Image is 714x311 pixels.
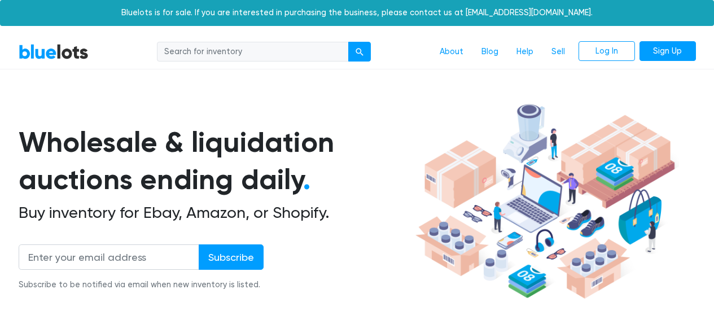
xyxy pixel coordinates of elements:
[507,41,542,63] a: Help
[472,41,507,63] a: Blog
[303,163,310,196] span: .
[639,41,696,62] a: Sign Up
[19,124,411,199] h1: Wholesale & liquidation auctions ending daily
[19,279,264,291] div: Subscribe to be notified via email when new inventory is listed.
[19,244,199,270] input: Enter your email address
[19,43,89,60] a: BlueLots
[542,41,574,63] a: Sell
[579,41,635,62] a: Log In
[157,42,349,62] input: Search for inventory
[19,203,411,222] h2: Buy inventory for Ebay, Amazon, or Shopify.
[199,244,264,270] input: Subscribe
[431,41,472,63] a: About
[411,99,679,304] img: hero-ee84e7d0318cb26816c560f6b4441b76977f77a177738b4e94f68c95b2b83dbb.png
